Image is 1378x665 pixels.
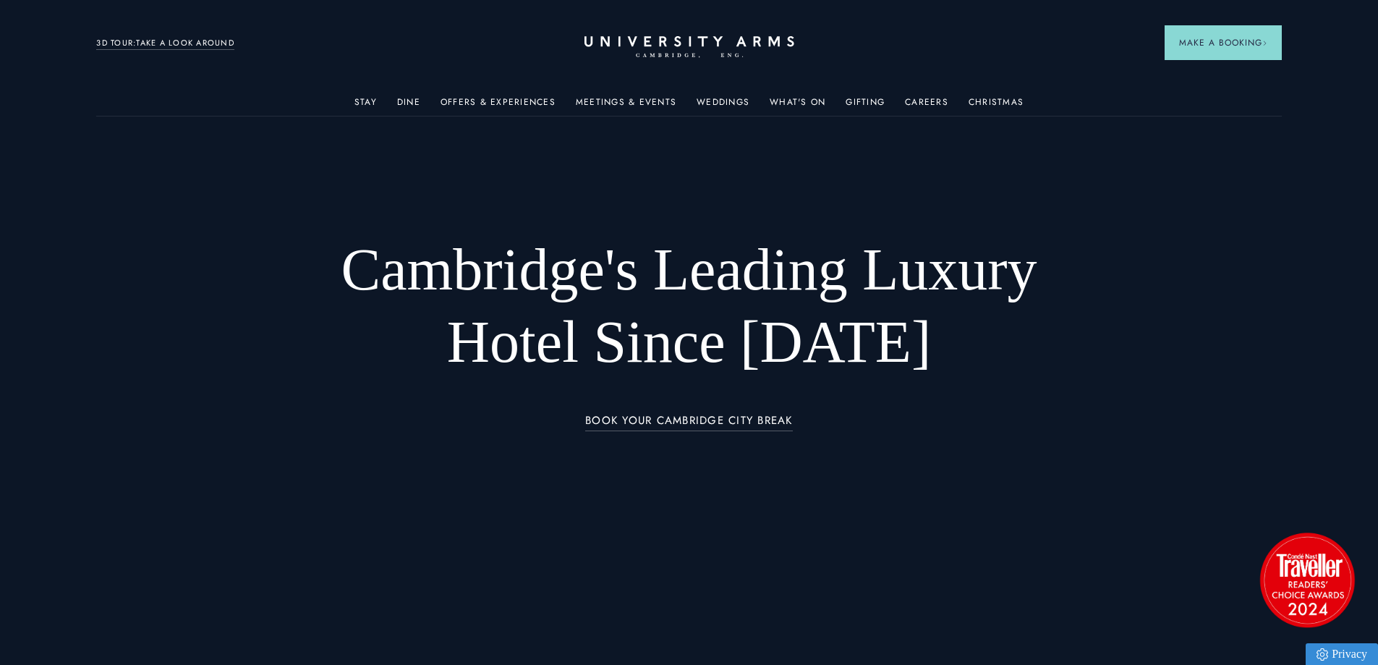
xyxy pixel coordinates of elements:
[585,415,793,431] a: BOOK YOUR CAMBRIDGE CITY BREAK
[96,37,234,50] a: 3D TOUR:TAKE A LOOK AROUND
[770,97,825,116] a: What's On
[697,97,749,116] a: Weddings
[969,97,1024,116] a: Christmas
[397,97,420,116] a: Dine
[1262,41,1267,46] img: Arrow icon
[1165,25,1282,60] button: Make a BookingArrow icon
[584,36,794,59] a: Home
[354,97,377,116] a: Stay
[303,234,1075,378] h1: Cambridge's Leading Luxury Hotel Since [DATE]
[441,97,556,116] a: Offers & Experiences
[1306,643,1378,665] a: Privacy
[905,97,948,116] a: Careers
[1253,525,1361,634] img: image-2524eff8f0c5d55edbf694693304c4387916dea5-1501x1501-png
[1317,648,1328,661] img: Privacy
[576,97,676,116] a: Meetings & Events
[1179,36,1267,49] span: Make a Booking
[846,97,885,116] a: Gifting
